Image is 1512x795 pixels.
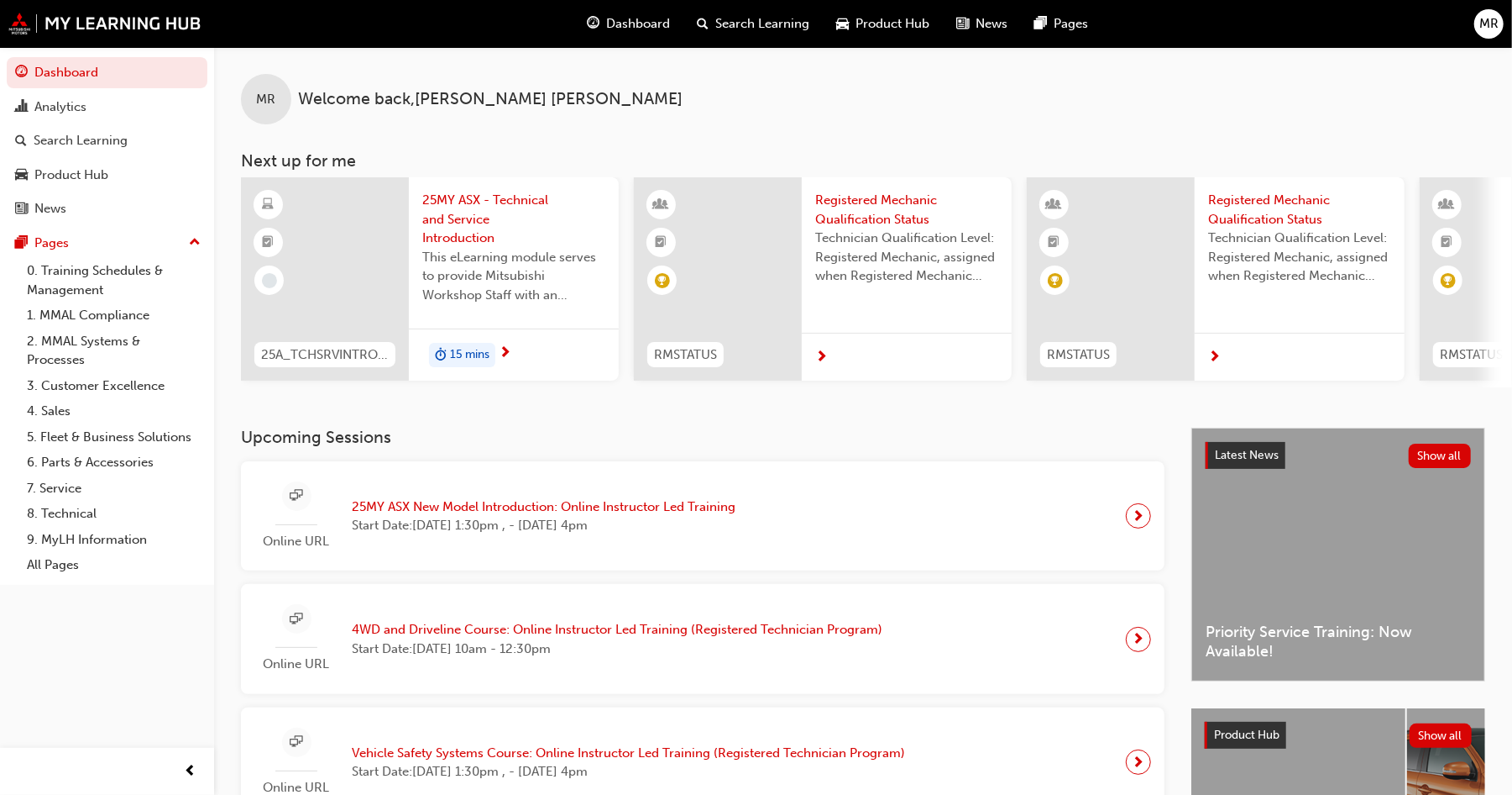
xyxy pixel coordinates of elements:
[34,199,66,218] div: News
[20,552,207,578] a: All Pages
[422,248,605,305] span: This eLearning module serves to provide Mitsubishi Workshop Staff with an introduction to the 25M...
[20,373,207,399] a: 3. Customer Excellence
[15,134,27,149] span: search-icon
[15,202,28,217] span: news-icon
[574,7,684,41] a: guage-iconDashboard
[15,100,28,115] span: chart-icon
[1022,7,1102,41] a: pages-iconPages
[241,177,619,381] a: 25A_TCHSRVINTRO_M25MY ASX - Technical and Service IntroductionThis eLearning module serves to pro...
[241,428,1164,447] h3: Upcoming Sessions
[655,273,670,288] span: learningRecordVerb_ACHIEVE-icon
[684,7,824,41] a: search-iconSearch Learning
[1206,623,1471,661] span: Priority Service Training: Now Available!
[20,476,207,502] a: 7. Service
[254,475,1151,558] a: Online URL25MY ASX New Model Introduction: Online Instructor Led TrainingStart Date:[DATE] 1:30pm...
[1206,442,1471,469] a: Latest NewsShow all
[656,232,667,254] span: booktick-icon
[1440,345,1503,365] span: RMSTATUS
[1409,444,1472,468] button: Show all
[290,486,303,507] span: sessionType_ONLINE_URL-icon
[1035,13,1048,34] span: pages-icon
[263,194,275,216] span: learningResourceType_ELEARNING-icon
[15,168,28,183] span: car-icon
[1048,273,1063,288] span: learningRecordVerb_ACHIEVE-icon
[1208,229,1391,286] span: Technician Qualification Level: Registered Mechanic, assigned when Registered Mechanic modules ha...
[1215,448,1279,462] span: Latest News
[185,761,197,782] span: prev-icon
[20,258,207,303] a: 0. Training Schedules & Management
[352,744,905,763] span: Vehicle Safety Systems Course: Online Instructor Led Training (Registered Technician Program)
[815,229,998,286] span: Technician Qualification Level: Registered Mechanic, assigned when Registered Mechanic modules ha...
[1479,14,1499,34] span: MR
[34,234,69,253] div: Pages
[352,516,735,535] span: Start Date: [DATE] 1:30pm , - [DATE] 4pm
[1047,345,1110,365] span: RMSTATUS
[352,498,735,517] span: 25MY ASX New Model Introduction: Online Instructor Led Training
[1049,194,1060,216] span: learningResourceType_INSTRUCTOR_LED-icon
[7,228,207,259] button: Pages
[261,345,389,365] span: 25A_TCHSRVINTRO_M
[1214,728,1279,742] span: Product Hub
[290,609,303,630] span: sessionType_ONLINE_URL-icon
[422,191,605,248] span: 25MY ASX - Technical and Service Introduction
[254,598,1151,681] a: Online URL4WD and Driveline Course: Online Instructor Led Training (Registered Technician Program...
[7,54,207,228] button: DashboardAnalyticsSearch LearningProduct HubNews
[1133,750,1145,774] span: next-icon
[824,7,944,41] a: car-iconProduct Hub
[654,345,717,365] span: RMSTATUS
[1474,9,1504,39] button: MR
[1441,194,1453,216] span: learningResourceType_INSTRUCTOR_LED-icon
[34,131,128,150] div: Search Learning
[257,90,276,109] span: MR
[352,762,905,782] span: Start Date: [DATE] 1:30pm , - [DATE] 4pm
[20,501,207,527] a: 8. Technical
[20,329,207,373] a: 2. MMAL Systems & Processes
[34,166,108,185] div: Product Hub
[254,655,338,674] span: Online URL
[815,191,998,229] span: Registered Mechanic Qualification Status
[20,450,207,476] a: 6. Parts & Accessories
[34,97,86,117] div: Analytics
[20,398,207,424] a: 4. Sales
[1054,14,1089,34] span: Pages
[856,14,930,34] span: Product Hub
[976,14,1008,34] span: News
[20,527,207,553] a: 9. MyLH Information
[435,345,447,366] span: duration-icon
[15,66,28,81] span: guage-icon
[957,13,970,34] span: news-icon
[1133,628,1145,651] span: next-icon
[1410,724,1473,748] button: Show all
[450,345,489,365] span: 15 mins
[298,90,683,109] span: Welcome back , [PERSON_NAME] [PERSON_NAME]
[499,346,511,361] span: next-icon
[1208,191,1391,229] span: Registered Mechanic Qualification Status
[20,303,207,329] a: 1. MMAL Compliance
[20,424,207,450] a: 5. Fleet & Business Solutions
[1133,504,1145,528] span: next-icon
[1205,722,1472,749] a: Product HubShow all
[1191,428,1485,682] a: Latest NewsShow allPriority Service Training: Now Available!
[189,232,201,254] span: up-icon
[1049,232,1060,254] span: booktick-icon
[254,532,338,551] span: Online URL
[352,640,882,659] span: Start Date: [DATE] 10am - 12:30pm
[7,57,207,88] a: Dashboard
[1027,177,1405,381] a: RMSTATUSRegistered Mechanic Qualification StatusTechnician Qualification Level: Registered Mechan...
[8,13,201,34] img: mmal
[262,273,277,288] span: learningRecordVerb_NONE-icon
[7,125,207,156] a: Search Learning
[588,13,600,34] span: guage-icon
[7,193,207,224] a: News
[698,13,709,34] span: search-icon
[716,14,810,34] span: Search Learning
[634,177,1012,381] a: RMSTATUSRegistered Mechanic Qualification StatusTechnician Qualification Level: Registered Mechan...
[944,7,1022,41] a: news-iconNews
[1441,273,1456,288] span: learningRecordVerb_ACHIEVE-icon
[7,160,207,191] a: Product Hub
[214,151,1512,171] h3: Next up for me
[352,620,882,640] span: 4WD and Driveline Course: Online Instructor Led Training (Registered Technician Program)
[607,14,671,34] span: Dashboard
[1441,232,1453,254] span: booktick-icon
